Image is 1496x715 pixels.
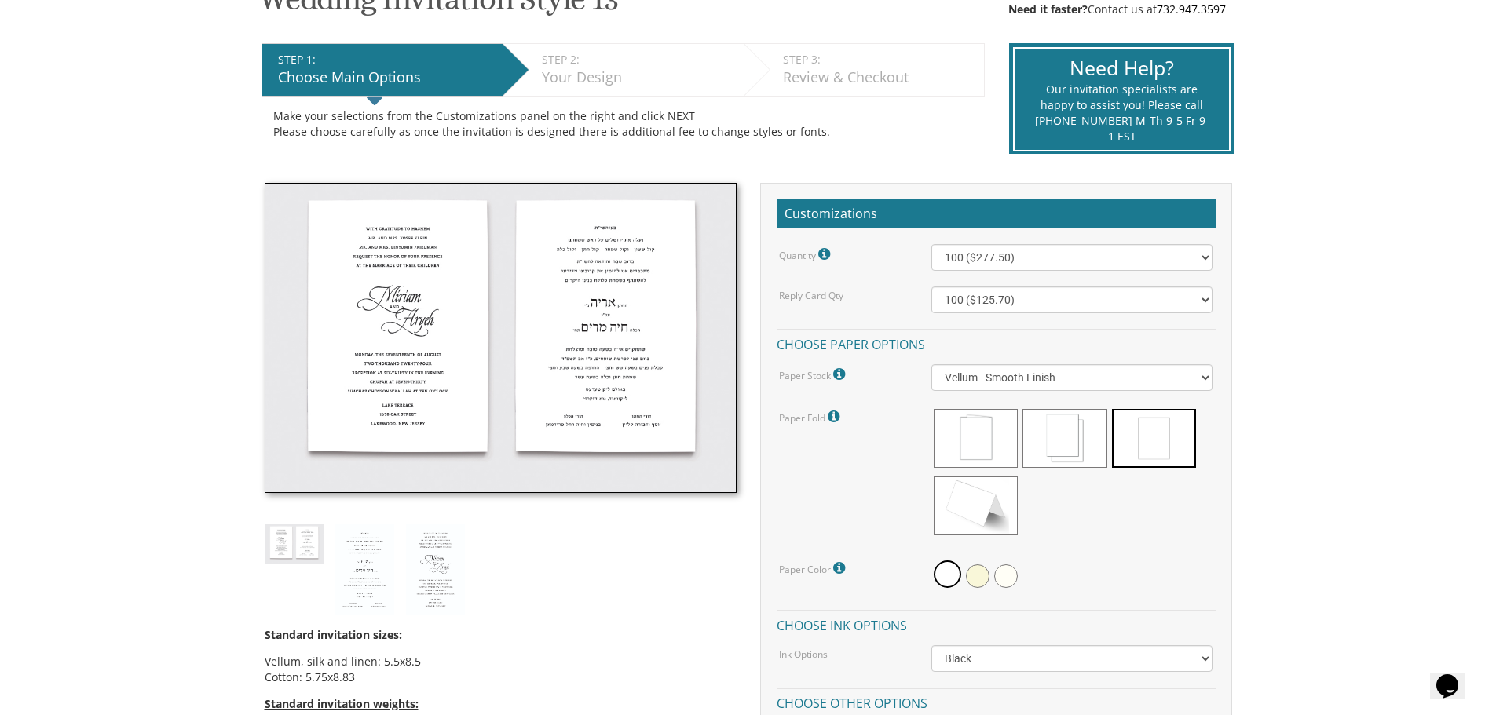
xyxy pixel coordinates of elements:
h4: Choose paper options [777,329,1216,356]
span: Standard invitation weights: [265,696,419,711]
div: Our invitation specialists are happy to assist you! Please call [PHONE_NUMBER] M-Th 9-5 Fr 9-1 EST [1034,82,1209,144]
div: Your Design [542,67,736,88]
h4: Choose other options [777,688,1216,715]
img: style13_heb.jpg [335,524,394,615]
div: Review & Checkout [783,67,976,88]
img: style13_thumb.jpg [265,183,737,494]
div: STEP 3: [783,52,976,67]
a: 732.947.3597 [1157,2,1226,16]
li: Cotton: 5.75x8.83 [265,669,737,685]
label: Reply Card Qty [779,289,843,302]
label: Quantity [779,244,834,264]
span: Standard invitation sizes: [265,627,402,642]
div: Make your selections from the Customizations panel on the right and click NEXT Please choose care... [273,108,973,140]
label: Paper Fold [779,407,843,427]
div: STEP 2: [542,52,736,67]
img: style13_thumb.jpg [265,524,324,563]
label: Ink Options [779,648,828,661]
h2: Customizations [777,199,1216,229]
li: Vellum, silk and linen: 5.5x8.5 [265,654,737,669]
div: Need Help? [1034,54,1209,82]
label: Paper Color [779,558,849,578]
iframe: chat widget [1430,652,1480,699]
div: Choose Main Options [278,67,495,88]
label: Paper Stock [779,364,849,385]
span: Need it faster? [1008,2,1088,16]
h4: Choose ink options [777,610,1216,637]
img: style13_eng.jpg [406,524,465,615]
div: STEP 1: [278,52,495,67]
